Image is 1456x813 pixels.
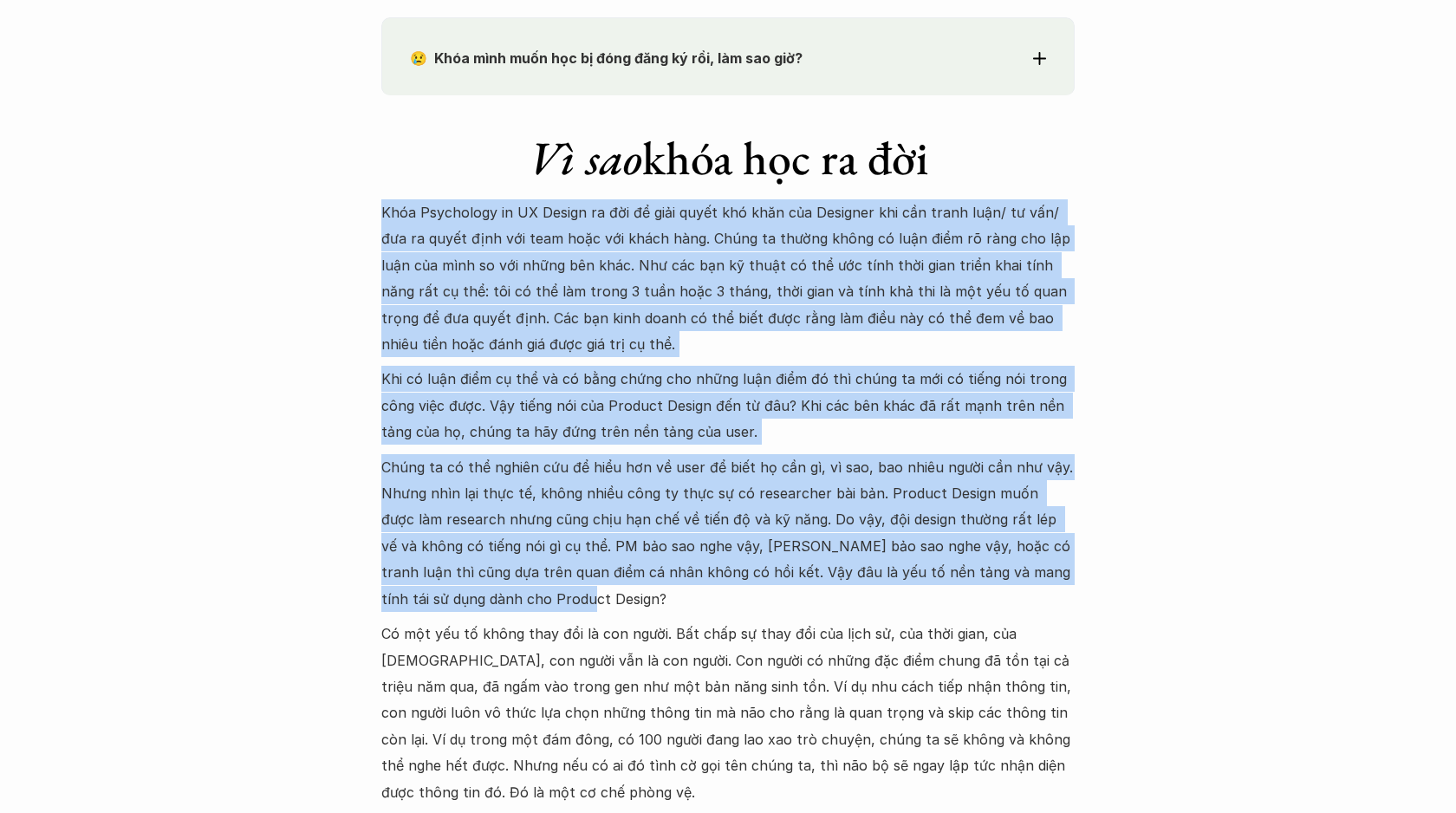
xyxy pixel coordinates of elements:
p: Có một yếu tố không thay đổi là con người. Bất chấp sự thay đổi của lịch sử, của thời gian, của [... [381,621,1075,805]
p: Khóa Psychology in UX Design ra đời để giải quyết khó khăn của Designer khi cần tranh luận/ tư vấ... [381,199,1075,357]
em: Vì sao [529,127,642,188]
h1: khóa học ra đời [381,130,1075,186]
strong: 😢 Khóa mình muốn học bị đóng đăng ký rồi, làm sao giờ? [410,49,803,67]
p: Chúng ta có thể nghiên cứu để hiểu hơn về user để biết họ cần gì, vì sao, bao nhiêu người cần như... [381,454,1075,612]
p: Khi có luận điểm cụ thể và có bằng chứng cho những luận điểm đó thì chúng ta mới có tiếng nói tro... [381,366,1075,445]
